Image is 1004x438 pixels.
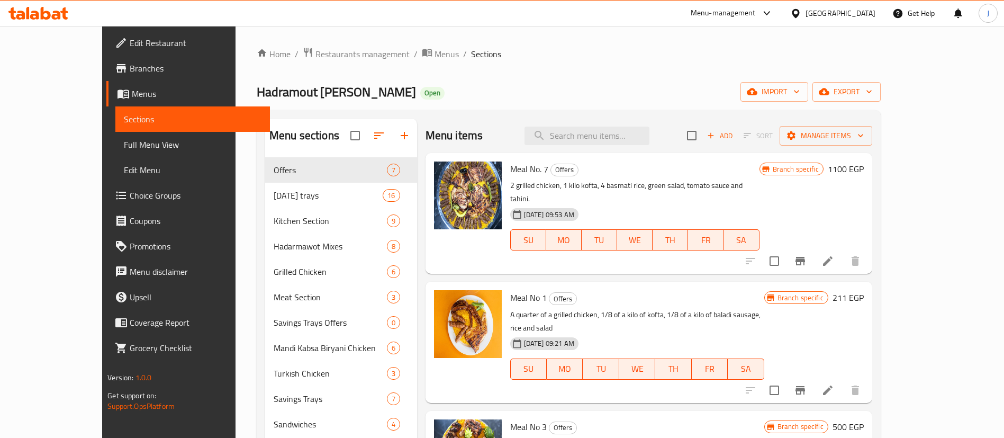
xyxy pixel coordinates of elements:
span: SU [515,361,542,377]
span: 8 [387,242,400,252]
span: Grocery Checklist [130,342,261,354]
h6: 500 EGP [833,419,864,434]
span: Branch specific [773,422,828,432]
span: Sections [471,48,501,60]
div: items [387,392,400,405]
span: Sandwiches [274,418,387,431]
button: TH [653,229,688,251]
span: Offers [549,293,576,305]
span: 6 [387,267,400,277]
p: 2 grilled chicken, 1 kilo kofta, 4 basmati rice, green salad, tomato sauce and tahini. [510,179,759,205]
button: TU [583,359,619,380]
span: 7 [387,165,400,175]
span: 0 [387,318,400,328]
button: delete [843,248,868,274]
a: Coverage Report [106,310,270,335]
span: Edit Menu [124,164,261,176]
div: Mandi Kabsa Biryani Chicken6 [265,335,417,361]
span: [DATE] 09:21 AM [520,338,578,348]
span: Select all sections [344,124,366,147]
a: Edit menu item [821,255,834,267]
span: Offers [274,164,387,176]
span: 4 [387,419,400,430]
span: WE [623,361,651,377]
div: items [387,342,400,354]
a: Restaurants management [303,47,410,61]
span: Select to update [763,250,785,272]
span: 7 [387,394,400,404]
a: Promotions [106,234,270,259]
a: Home [257,48,291,60]
span: Full Menu View [124,138,261,151]
div: Hadarmawot Mixes [274,240,387,253]
span: Grilled Chicken [274,265,387,278]
button: FR [688,229,723,251]
span: Restaurants management [315,48,410,60]
span: MO [551,361,578,377]
li: / [295,48,299,60]
nav: breadcrumb [257,47,881,61]
div: Offers7 [265,157,417,183]
button: Manage items [780,126,872,146]
a: Support.OpsPlatform [107,399,175,413]
a: Grocery Checklist [106,335,270,361]
span: TH [657,233,684,248]
span: [DATE] 09:53 AM [520,210,578,220]
span: Savings Trays [274,392,387,405]
span: Coupons [130,214,261,227]
li: / [414,48,418,60]
span: Savings Trays Offers [274,316,387,329]
span: Turkish Chicken [274,367,387,380]
button: TU [582,229,617,251]
div: items [387,265,400,278]
button: SU [510,229,546,251]
img: Meal No. 7 [434,162,502,229]
a: Edit Menu [115,157,270,183]
span: Branch specific [773,293,828,303]
span: Hadramout [PERSON_NAME] [257,80,416,104]
div: Hadarmawot Mixes8 [265,234,417,259]
div: Grilled Chicken6 [265,259,417,284]
button: delete [843,378,868,403]
div: Offers [549,422,577,434]
span: Upsell [130,291,261,303]
span: Branches [130,62,261,75]
button: SA [728,359,764,380]
span: Choice Groups [130,189,261,202]
div: [GEOGRAPHIC_DATA] [806,7,875,19]
span: Kitchen Section [274,214,387,227]
div: Offers [550,164,578,176]
span: Select section first [737,128,780,144]
button: SU [510,359,547,380]
button: Branch-specific-item [788,248,813,274]
a: Branches [106,56,270,81]
span: Meal No 1 [510,290,547,306]
button: Add [703,128,737,144]
span: TH [659,361,687,377]
button: WE [619,359,655,380]
span: Select to update [763,379,785,401]
span: Meal No 3 [510,419,547,435]
div: items [387,418,400,431]
span: Mandi Kabsa Biryani Chicken [274,342,387,354]
a: Menus [422,47,459,61]
a: Edit Restaurant [106,30,270,56]
div: Menu-management [691,7,756,20]
div: Meat Section3 [265,284,417,310]
button: MO [547,359,583,380]
div: items [387,291,400,303]
a: Full Menu View [115,132,270,157]
p: A quarter of a grilled chicken, 1/8 of a kilo of kofta, 1/8 of a kilo of baladi sausage, rice and... [510,308,764,335]
button: MO [546,229,582,251]
a: Menu disclaimer [106,259,270,284]
span: TU [587,361,614,377]
a: Menus [106,81,270,106]
input: search [524,127,649,145]
div: items [387,240,400,253]
span: 6 [387,343,400,353]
